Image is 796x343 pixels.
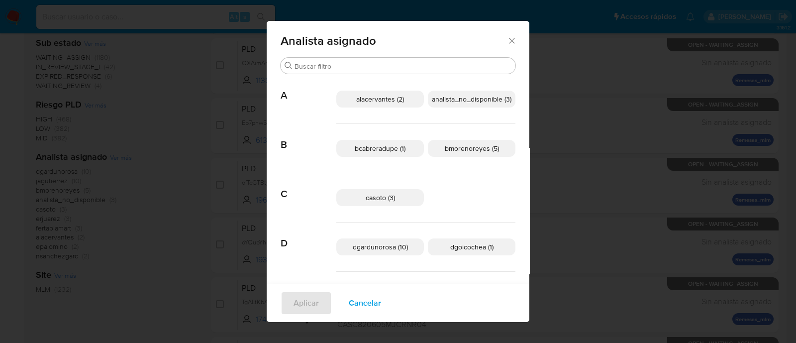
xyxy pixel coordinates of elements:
[281,173,336,200] span: C
[336,238,424,255] div: dgardunorosa (10)
[336,189,424,206] div: casoto (3)
[336,140,424,157] div: bcabreradupe (1)
[285,62,293,70] button: Buscar
[366,193,395,203] span: casoto (3)
[295,62,511,71] input: Buscar filtro
[450,242,494,252] span: dgoicochea (1)
[428,140,515,157] div: bmorenoreyes (5)
[281,223,336,249] span: D
[349,292,381,314] span: Cancelar
[281,35,507,47] span: Analista asignado
[445,143,499,153] span: bmorenoreyes (5)
[336,91,424,108] div: alacervantes (2)
[281,124,336,151] span: B
[428,91,515,108] div: analista_no_disponible (3)
[353,242,408,252] span: dgardunorosa (10)
[356,94,404,104] span: alacervantes (2)
[281,75,336,102] span: A
[428,238,515,255] div: dgoicochea (1)
[355,143,405,153] span: bcabreradupe (1)
[281,272,336,299] span: E
[432,94,511,104] span: analista_no_disponible (3)
[507,36,516,45] button: Cerrar
[336,291,394,315] button: Cancelar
